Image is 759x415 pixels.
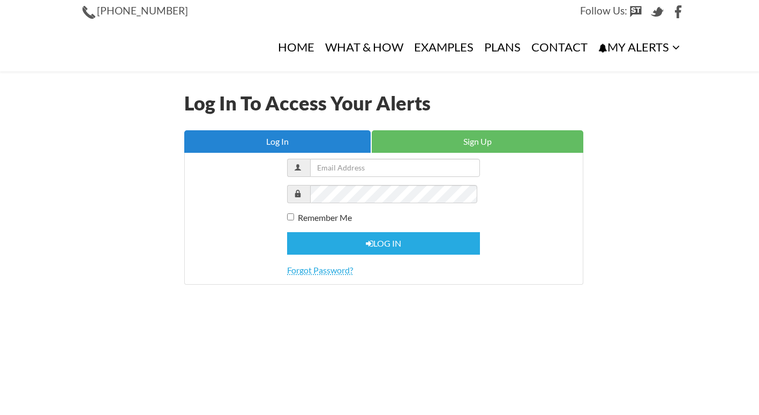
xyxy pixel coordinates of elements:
i: Password [294,190,302,197]
span: Follow Us: [580,4,627,17]
input: Email Address [310,159,480,177]
img: Twitter [651,5,664,18]
img: Phone [82,6,95,19]
a: Forgot Password? [287,265,353,275]
a: Home [273,23,320,71]
i: Username [294,164,302,171]
span: Sign Up [463,136,492,146]
a: My Alerts [593,23,685,71]
button: Log in [287,232,480,255]
h1: Log In To Access Your Alerts [184,93,583,114]
label: Remember Me [287,211,352,224]
input: Remember Me [287,213,294,220]
img: Facebook [672,5,685,18]
span: [PHONE_NUMBER] [97,4,188,17]
a: Plans [479,23,526,71]
a: Examples [409,23,479,71]
a: Contact [526,23,593,71]
a: What & How [320,23,409,71]
img: StockTwits [629,5,642,18]
span: Log In [266,136,289,146]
